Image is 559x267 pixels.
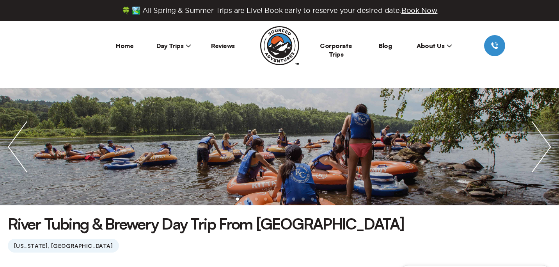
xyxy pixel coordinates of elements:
span: Day Trips [156,42,192,50]
li: slide item 2 [245,198,248,201]
img: next slide / item [524,88,559,205]
span: About Us [417,42,452,50]
h1: River Tubing & Brewery Day Trip From [GEOGRAPHIC_DATA] [8,213,404,234]
img: Sourced Adventures company logo [260,26,299,65]
li: slide item 9 [311,198,314,201]
span: [US_STATE], [GEOGRAPHIC_DATA] [8,239,119,253]
li: slide item 4 [264,198,267,201]
li: slide item 10 [320,198,323,201]
a: Corporate Trips [320,42,352,58]
li: slide item 1 [236,198,239,201]
li: slide item 7 [292,198,295,201]
span: Book Now [401,7,438,14]
li: slide item 6 [283,198,286,201]
span: 🍀 🏞️ All Spring & Summer Trips are Live! Book early to reserve your desired date. [122,6,438,15]
li: slide item 8 [302,198,305,201]
li: slide item 5 [273,198,277,201]
a: Blog [379,42,392,50]
a: Home [116,42,133,50]
a: Reviews [211,42,235,50]
li: slide item 3 [255,198,258,201]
